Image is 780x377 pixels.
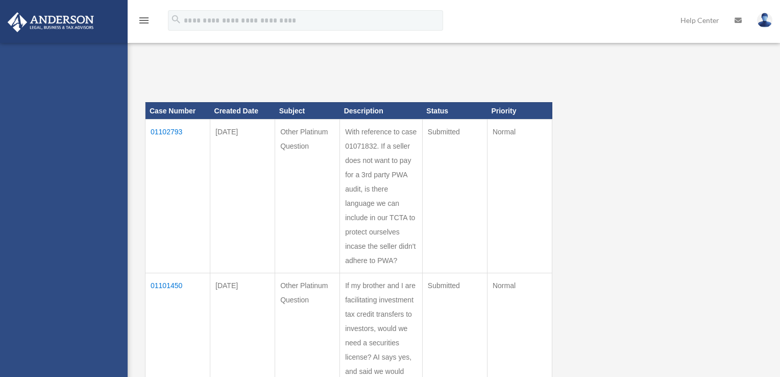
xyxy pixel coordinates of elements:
td: With reference to case 01071832. If a seller does not want to pay for a 3rd party PWA audit, is t... [340,120,423,273]
th: Description [340,102,423,120]
th: Created Date [210,102,275,120]
td: Submitted [422,120,487,273]
th: Case Number [145,102,210,120]
th: Priority [487,102,552,120]
td: Normal [487,120,552,273]
th: Status [422,102,487,120]
i: menu [138,14,150,27]
a: menu [138,18,150,27]
img: Anderson Advisors Platinum Portal [5,12,97,32]
th: Subject [275,102,340,120]
td: [DATE] [210,120,275,273]
td: 01102793 [145,120,210,273]
td: Other Platinum Question [275,120,340,273]
img: User Pic [757,13,772,28]
i: search [170,14,182,25]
